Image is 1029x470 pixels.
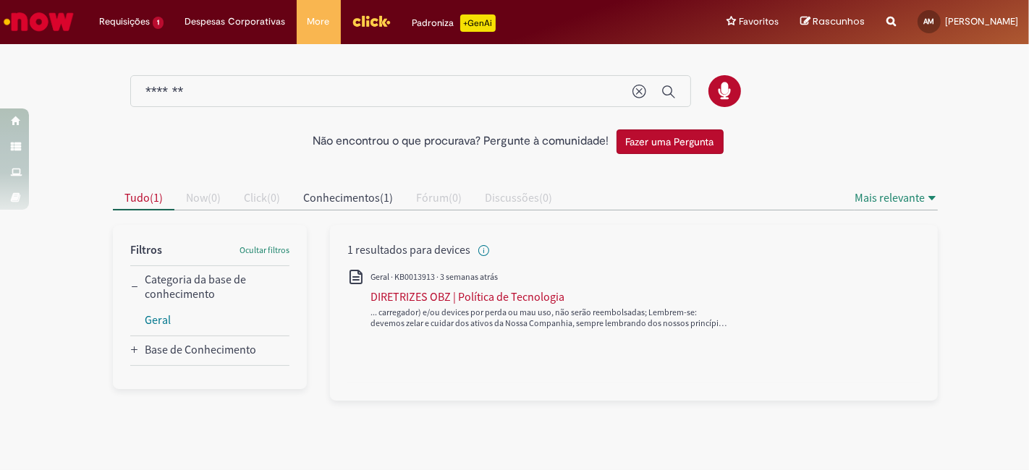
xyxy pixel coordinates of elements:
p: +GenAi [460,14,496,32]
span: More [308,14,330,29]
img: click_logo_yellow_360x200.png [352,10,391,32]
button: Fazer uma Pergunta [617,129,724,154]
span: AM [924,17,935,26]
span: Requisições [99,14,150,29]
div: Padroniza [412,14,496,32]
img: ServiceNow [1,7,76,36]
span: Despesas Corporativas [185,14,286,29]
a: Rascunhos [800,15,865,29]
span: [PERSON_NAME] [945,15,1018,27]
h2: Não encontrou o que procurava? Pergunte à comunidade! [313,135,609,148]
span: Rascunhos [813,14,865,28]
span: 1 [153,17,164,29]
span: Favoritos [739,14,779,29]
